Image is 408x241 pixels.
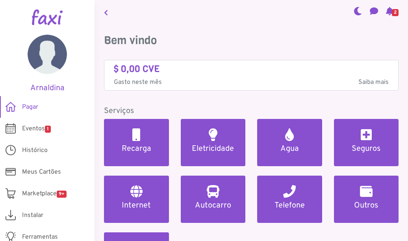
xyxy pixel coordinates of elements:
[104,34,399,47] h3: Bem vindo
[334,119,399,166] a: Seguros
[22,124,51,133] span: Eventos
[22,102,38,112] span: Pagar
[104,106,399,116] h5: Serviços
[392,9,399,16] span: 2
[45,126,51,133] span: 1
[181,176,246,223] a: Autocarro
[257,119,322,166] a: Agua
[267,144,313,154] h5: Agua
[257,176,322,223] a: Telefone
[22,189,67,198] span: Marketplace
[114,63,389,87] a: $ 0,00 CVE Gasto neste mêsSaiba mais
[104,119,169,166] a: Recarga
[113,144,159,154] h5: Recarga
[22,167,61,177] span: Meus Cartões
[104,176,169,223] a: Internet
[22,211,43,220] span: Instalar
[343,201,389,210] h5: Outros
[181,119,246,166] a: Eletricidade
[343,144,389,154] h5: Seguros
[113,201,159,210] h5: Internet
[114,78,389,87] p: Gasto neste mês
[358,78,389,87] span: Saiba mais
[12,35,83,93] a: Arnaldina
[190,144,236,154] h5: Eletricidade
[334,176,399,223] a: Outros
[22,146,48,155] span: Histórico
[57,191,67,198] span: 9+
[12,83,83,93] h5: Arnaldina
[190,201,236,210] h5: Autocarro
[114,63,389,75] h4: $ 0,00 CVE
[267,201,313,210] h5: Telefone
